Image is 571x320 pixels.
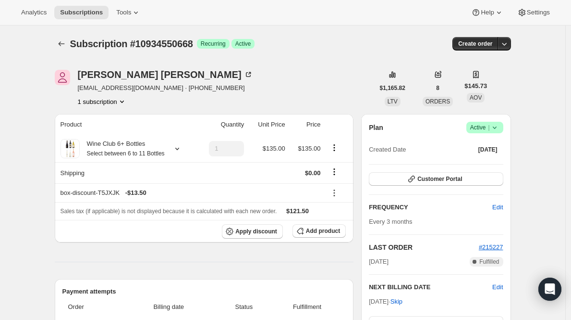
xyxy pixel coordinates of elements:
[298,145,321,152] span: $135.00
[70,38,193,49] span: Subscription #10934550668
[436,84,439,92] span: 8
[62,287,346,296] h2: Payment attempts
[306,227,340,235] span: Add product
[425,98,450,105] span: ORDERS
[369,257,389,267] span: [DATE]
[80,139,165,158] div: Wine Club 6+ Bottles
[479,243,503,251] a: #215227
[327,166,342,177] button: Shipping actions
[380,84,405,92] span: $1,165.82
[327,142,342,153] button: Product actions
[78,97,127,106] button: Product actions
[538,278,561,301] div: Open Intercom Messenger
[116,9,131,16] span: Tools
[286,207,309,215] span: $121.50
[452,37,498,51] button: Create order
[470,94,482,101] span: AOV
[478,146,498,154] span: [DATE]
[465,6,509,19] button: Help
[481,9,494,16] span: Help
[369,203,492,212] h2: FREQUENCY
[492,282,503,292] button: Edit
[390,297,402,307] span: Skip
[288,114,324,135] th: Price
[78,83,253,93] span: [EMAIL_ADDRESS][DOMAIN_NAME] · [PHONE_NUMBER]
[417,175,462,183] span: Customer Portal
[60,9,103,16] span: Subscriptions
[385,294,408,309] button: Skip
[305,169,321,177] span: $0.00
[527,9,550,16] span: Settings
[61,208,277,215] span: Sales tax (if applicable) is not displayed because it is calculated with each new order.
[369,298,402,305] span: [DATE] ·
[55,162,196,183] th: Shipping
[473,143,503,156] button: [DATE]
[430,81,445,95] button: 8
[21,9,47,16] span: Analytics
[62,296,121,318] th: Order
[292,224,346,238] button: Add product
[263,145,285,152] span: $135.00
[470,123,499,132] span: Active
[369,243,479,252] h2: LAST ORDER
[110,6,146,19] button: Tools
[479,258,499,266] span: Fulfilled
[15,6,52,19] button: Analytics
[479,243,503,252] button: #215227
[87,150,165,157] small: Select between 6 to 11 Bottles
[124,302,214,312] span: Billing date
[488,124,489,131] span: |
[55,70,70,85] span: Tammy Taylor
[78,70,253,79] div: [PERSON_NAME] [PERSON_NAME]
[61,188,321,198] div: box-discount-T5JXJK
[235,228,277,235] span: Apply discount
[247,114,288,135] th: Unit Price
[369,282,492,292] h2: NEXT BILLING DATE
[486,200,509,215] button: Edit
[369,218,412,225] span: Every 3 months
[55,114,196,135] th: Product
[369,145,406,154] span: Created Date
[201,40,226,48] span: Recurring
[196,114,247,135] th: Quantity
[235,40,251,48] span: Active
[458,40,492,48] span: Create order
[55,37,68,51] button: Subscriptions
[125,188,146,198] span: - $13.50
[222,224,283,239] button: Apply discount
[369,172,503,186] button: Customer Portal
[492,203,503,212] span: Edit
[511,6,556,19] button: Settings
[374,81,411,95] button: $1,165.82
[219,302,268,312] span: Status
[274,302,340,312] span: Fulfillment
[54,6,109,19] button: Subscriptions
[369,123,383,132] h2: Plan
[464,81,487,91] span: $145.73
[388,98,398,105] span: LTV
